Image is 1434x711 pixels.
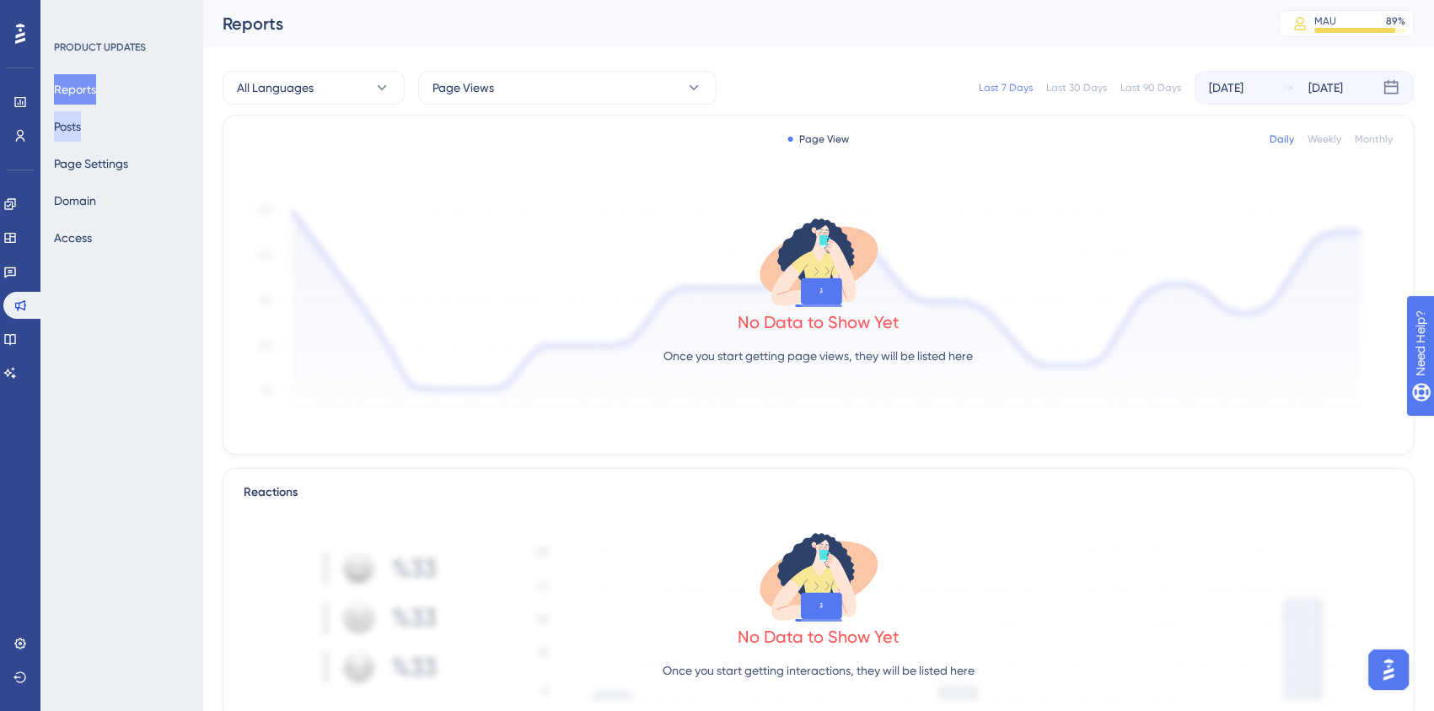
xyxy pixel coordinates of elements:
[663,660,975,681] p: Once you start getting interactions, they will be listed here
[223,12,1237,35] div: Reports
[1308,132,1341,146] div: Weekly
[1363,644,1414,695] iframe: UserGuiding AI Assistant Launcher
[223,71,405,105] button: All Languages
[1355,132,1393,146] div: Monthly
[40,4,105,24] span: Need Help?
[54,40,146,54] div: PRODUCT UPDATES
[54,223,92,253] button: Access
[1314,14,1336,28] div: MAU
[738,625,900,649] div: No Data to Show Yet
[1270,132,1294,146] div: Daily
[237,78,314,98] span: All Languages
[244,482,1393,503] div: Reactions
[54,111,81,142] button: Posts
[54,148,128,179] button: Page Settings
[1386,14,1405,28] div: 89 %
[432,78,494,98] span: Page Views
[787,132,849,146] div: Page View
[663,346,973,366] p: Once you start getting page views, they will be listed here
[54,186,96,216] button: Domain
[979,81,1033,94] div: Last 7 Days
[738,310,900,334] div: No Data to Show Yet
[1308,78,1343,98] div: [DATE]
[1209,78,1243,98] div: [DATE]
[1046,81,1107,94] div: Last 30 Days
[1120,81,1181,94] div: Last 90 Days
[418,71,717,105] button: Page Views
[54,74,96,105] button: Reports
